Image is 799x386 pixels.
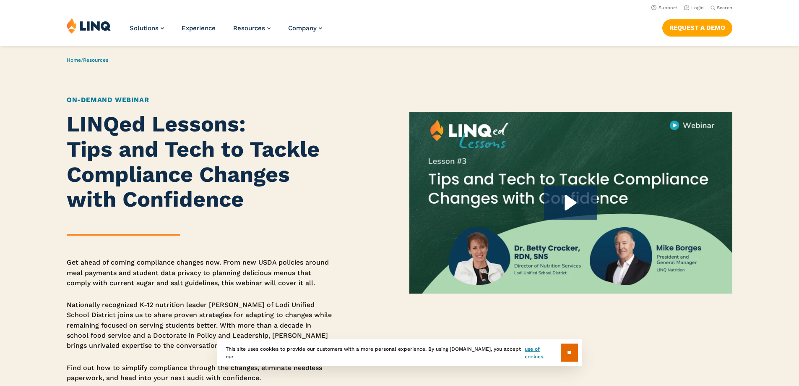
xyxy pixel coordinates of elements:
[130,18,322,45] nav: Primary Navigation
[662,18,732,36] nav: Button Navigation
[130,24,164,32] a: Solutions
[67,96,149,104] a: On-Demand Webinar
[525,345,560,360] a: use of cookies.
[717,5,732,11] span: Search
[130,24,159,32] span: Solutions
[233,24,265,32] span: Resources
[67,137,320,213] strong: Tips and Tech to Tackle Compliance Changes with Confidence
[711,5,732,11] button: Open Search Bar
[233,24,271,32] a: Resources
[288,24,317,32] span: Company
[83,57,108,63] a: Resources
[684,5,704,11] a: Login
[288,24,322,32] a: Company
[544,186,597,220] div: Play
[67,111,246,137] strong: LINQed Lessons:
[67,257,333,288] p: Get ahead of coming compliance changes now. From new USDA policies around meal payments and stude...
[182,24,216,32] a: Experience
[662,19,732,36] a: Request a Demo
[67,57,108,63] span: /
[651,5,677,11] a: Support
[67,300,333,351] p: Nationally recognized K-12 nutrition leader [PERSON_NAME] of Lodi Unified School District joins u...
[217,339,582,366] div: This site uses cookies to provide our customers with a more personal experience. By using [DOMAIN...
[67,18,111,34] img: LINQ | K‑12 Software
[67,57,81,63] a: Home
